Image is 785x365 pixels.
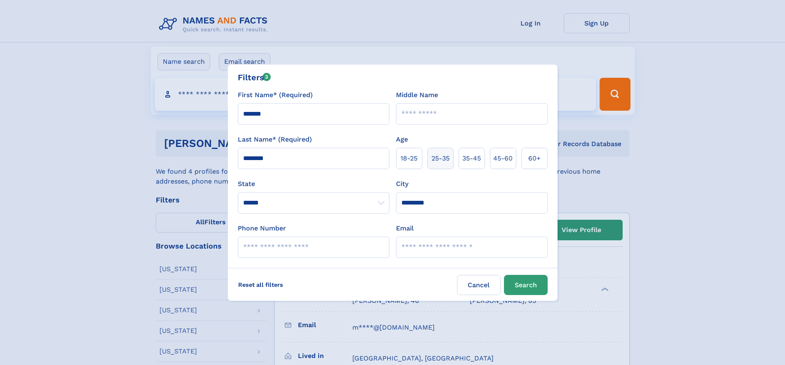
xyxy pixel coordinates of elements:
[462,153,481,163] span: 35‑45
[396,223,414,233] label: Email
[238,71,271,84] div: Filters
[233,275,288,295] label: Reset all filters
[504,275,548,295] button: Search
[457,275,501,295] label: Cancel
[396,90,438,100] label: Middle Name
[528,153,541,163] span: 60+
[238,179,389,189] label: State
[396,135,408,144] label: Age
[238,135,312,144] label: Last Name* (Required)
[238,90,313,100] label: First Name* (Required)
[238,223,286,233] label: Phone Number
[493,153,513,163] span: 45‑60
[396,179,408,189] label: City
[431,153,450,163] span: 25‑35
[401,153,417,163] span: 18‑25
